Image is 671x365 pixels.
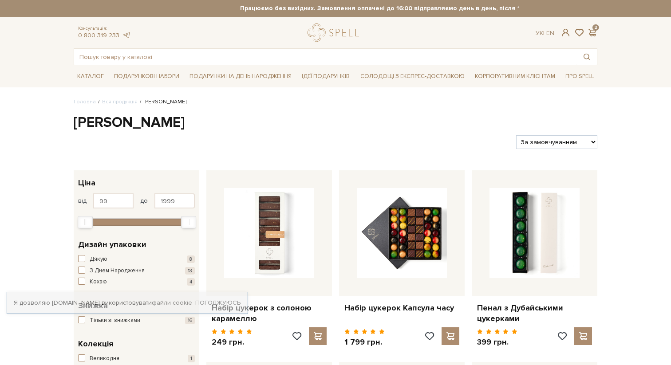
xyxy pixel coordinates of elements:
[195,299,241,307] a: Погоджуюсь
[78,338,113,350] span: Колекція
[477,337,517,347] p: 399 грн.
[78,177,95,189] span: Ціна
[7,299,248,307] div: Я дозволяю [DOMAIN_NAME] використовувати
[102,98,138,105] a: Вся продукція
[111,70,183,83] span: Подарункові набори
[181,216,196,228] div: Max
[546,29,554,37] a: En
[188,355,195,362] span: 1
[212,303,327,324] a: Набір цукерок з солоною карамеллю
[298,70,353,83] span: Ідеї подарунків
[74,114,597,132] h1: [PERSON_NAME]
[90,316,140,325] span: Тільки зі знижками
[78,239,146,251] span: Дизайн упаковки
[185,317,195,324] span: 16
[74,49,576,65] input: Пошук товару у каталозі
[90,278,107,287] span: Кохаю
[90,354,119,363] span: Великодня
[74,70,107,83] span: Каталог
[154,193,195,208] input: Ціна
[344,303,459,313] a: Набір цукерок Капсула часу
[308,24,363,42] a: logo
[138,98,186,106] li: [PERSON_NAME]
[187,255,195,263] span: 8
[74,98,96,105] a: Головна
[477,303,592,324] a: Пенал з Дубайськими цукерками
[185,267,195,275] span: 18
[471,69,559,84] a: Корпоративним клієнтам
[78,255,195,264] button: Дякую 8
[187,278,195,286] span: 4
[562,70,597,83] span: Про Spell
[576,49,597,65] button: Пошук товару у каталозі
[78,354,195,363] button: Великодня 1
[78,278,195,287] button: Кохаю 4
[212,337,252,347] p: 249 грн.
[90,267,145,275] span: З Днем Народження
[543,29,545,37] span: |
[93,193,134,208] input: Ціна
[90,255,107,264] span: Дякую
[78,197,87,205] span: від
[78,316,195,325] button: Тільки зі знижками 16
[122,31,130,39] a: telegram
[536,29,554,37] div: Ук
[152,299,192,306] a: файли cookie
[78,26,130,31] span: Консультація:
[78,31,119,39] a: 0 800 319 233
[140,197,148,205] span: до
[357,69,468,84] a: Солодощі з експрес-доставкою
[344,337,385,347] p: 1 799 грн.
[78,267,195,275] button: З Днем Народження 18
[78,216,93,228] div: Min
[186,70,295,83] span: Подарунки на День народження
